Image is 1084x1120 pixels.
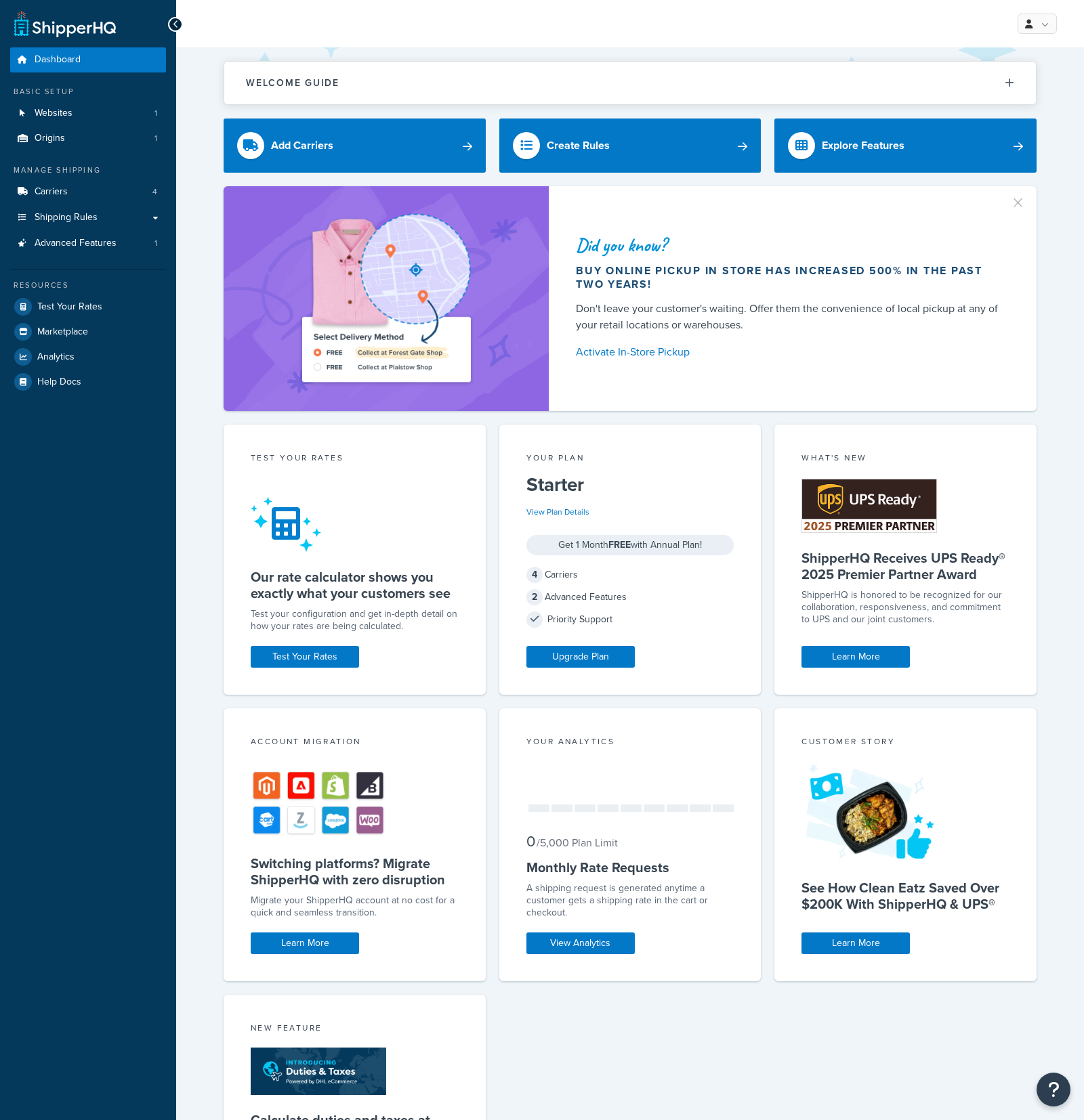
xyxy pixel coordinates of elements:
[576,264,1004,291] div: Buy online pickup in store has increased 500% in the past two years!
[10,370,166,394] a: Help Docs
[154,238,157,249] span: 1
[10,295,166,319] a: Test Your Rates
[801,932,910,954] a: Learn More
[10,179,166,204] li: Carriers
[526,830,535,853] span: 0
[10,126,166,151] li: Origins
[152,186,157,198] span: 4
[801,880,1009,912] h5: See How Clean Eatz Saved Over $200K With ShipperHQ & UPS®
[10,320,166,344] a: Marketplace
[526,506,589,518] a: View Plan Details
[10,280,166,291] div: Resources
[271,136,333,155] div: Add Carriers
[10,126,166,151] a: Origins1
[251,608,459,632] div: Test your configuration and get in-depth detail on how your rates are being calculated.
[10,231,166,256] a: Advanced Features1
[264,207,509,391] img: ad-shirt-map-b0359fc47e01cab431d101c4b569394f6a03f54285957d908178d52f29eb9668.png
[547,136,610,155] div: Create Rules
[526,565,734,584] div: Carriers
[801,589,1009,626] p: ShipperHQ is honored to be recognized for our collaboration, responsiveness, and commitment to UP...
[822,136,904,155] div: Explore Features
[224,62,1036,104] button: Welcome Guide
[251,452,459,467] div: Test your rates
[37,301,102,313] span: Test Your Rates
[251,932,359,954] a: Learn More
[154,108,157,119] span: 1
[499,119,762,173] a: Create Rules
[251,1022,459,1037] div: New Feature
[10,86,166,98] div: Basic Setup
[251,895,459,919] div: Migrate your ShipperHQ account at no cost for a quick and seamless transition.
[537,835,618,850] small: / 5,000 Plan Limit
[576,301,1004,333] div: Don't leave your customer's waiting. Offer them the convenience of local pickup at any of your re...
[10,345,166,369] a: Analytics
[526,859,734,876] h5: Monthly Rate Requests
[576,343,1004,362] a: Activate In-Store Pickup
[526,474,734,496] h5: Starter
[10,101,166,126] li: Websites
[246,78,339,88] h2: Welcome Guide
[526,646,635,668] a: Upgrade Plan
[224,119,486,173] a: Add Carriers
[251,855,459,888] h5: Switching platforms? Migrate ShipperHQ with zero disruption
[526,567,543,583] span: 4
[801,646,910,668] a: Learn More
[37,326,88,338] span: Marketplace
[10,47,166,72] a: Dashboard
[801,735,1009,751] div: Customer Story
[35,133,65,144] span: Origins
[35,54,81,66] span: Dashboard
[10,165,166,176] div: Manage Shipping
[526,589,543,605] span: 2
[526,588,734,607] div: Advanced Features
[251,646,359,668] a: Test Your Rates
[801,550,1009,582] h5: ShipperHQ Receives UPS Ready® 2025 Premier Partner Award
[801,452,1009,467] div: What's New
[154,133,157,144] span: 1
[37,351,75,363] span: Analytics
[10,179,166,204] a: Carriers4
[526,535,734,555] div: Get 1 Month with Annual Plan!
[526,735,734,751] div: Your Analytics
[35,238,117,249] span: Advanced Features
[608,538,631,552] strong: FREE
[526,932,635,954] a: View Analytics
[10,231,166,256] li: Advanced Features
[35,186,68,198] span: Carriers
[774,119,1037,173] a: Explore Features
[576,236,1004,255] div: Did you know?
[1037,1073,1070,1106] button: Open Resource Center
[35,212,98,223] span: Shipping Rules
[526,882,734,919] div: A shipping request is generated anytime a customer gets a shipping rate in the cart or checkout.
[10,101,166,126] a: Websites1
[251,569,459,601] h5: Our rate calculator shows you exactly what your customers see
[35,108,72,119] span: Websites
[37,376,81,388] span: Help Docs
[10,205,166,230] a: Shipping Rules
[526,610,734,629] div: Priority Support
[526,452,734,467] div: Your Plan
[251,735,459,751] div: Account Migration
